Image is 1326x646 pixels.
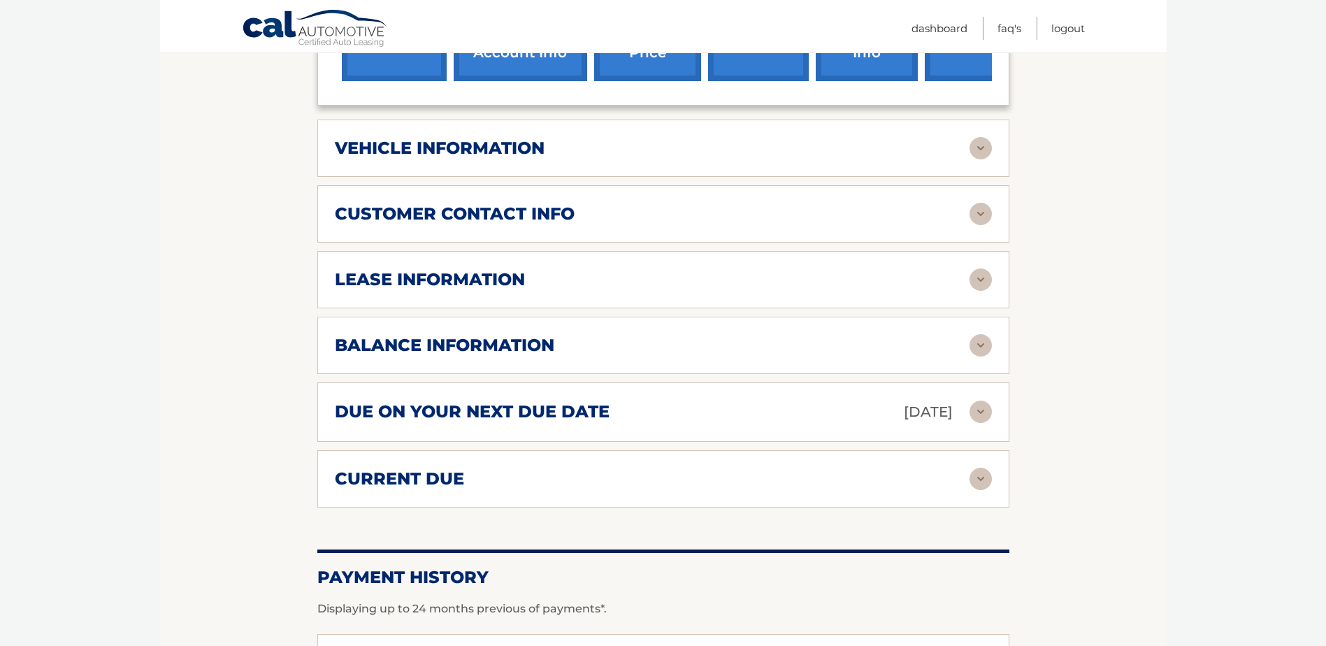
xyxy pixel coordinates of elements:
h2: balance information [335,335,554,356]
a: Dashboard [911,17,967,40]
a: Cal Automotive [242,9,389,50]
h2: customer contact info [335,203,575,224]
img: accordion-rest.svg [970,137,992,159]
img: accordion-rest.svg [970,401,992,423]
h2: current due [335,468,464,489]
p: Displaying up to 24 months previous of payments*. [317,601,1009,617]
a: FAQ's [997,17,1021,40]
img: accordion-rest.svg [970,334,992,357]
h2: vehicle information [335,138,545,159]
img: accordion-rest.svg [970,468,992,490]
h2: due on your next due date [335,401,610,422]
img: accordion-rest.svg [970,203,992,225]
p: [DATE] [904,400,953,424]
h2: lease information [335,269,525,290]
h2: Payment History [317,567,1009,588]
img: accordion-rest.svg [970,268,992,291]
a: Logout [1051,17,1085,40]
